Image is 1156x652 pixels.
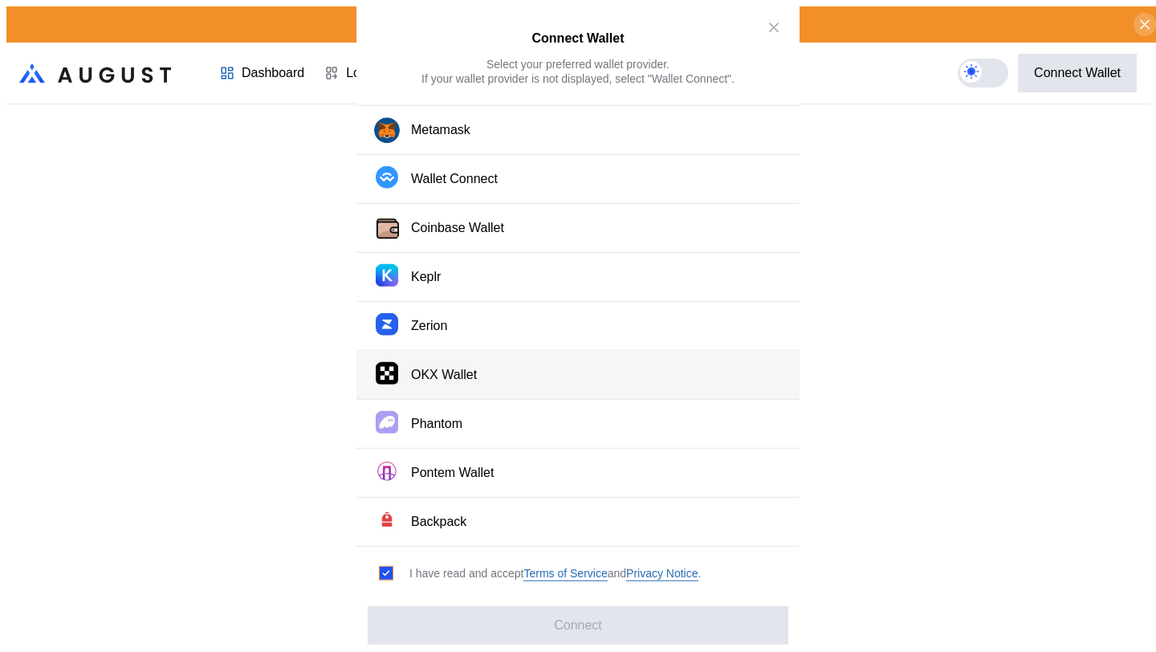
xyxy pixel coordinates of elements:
button: Wallet Connect [356,155,800,204]
div: OKX Wallet [411,366,477,383]
div: Zerion [411,317,447,334]
a: Terms of Service [523,566,607,581]
img: Phantom [376,411,398,434]
div: Connect Wallet [1034,66,1121,80]
div: Coinbase Wallet [411,219,504,236]
img: Keplr [376,264,398,287]
button: close modal [761,14,787,40]
div: Select your preferred wallet provider. [486,56,670,71]
button: BackpackBackpack [356,498,800,547]
div: Wallet Connect [411,170,498,187]
button: Metamask [356,105,800,155]
div: Metamask [411,121,470,138]
button: Pontem WalletPontem Wallet [356,449,800,498]
img: Zerion [376,313,398,336]
div: Loan Book [346,66,408,80]
button: OKX WalletOKX Wallet [356,351,800,400]
span: and [608,566,626,581]
div: Backpack [411,513,466,530]
button: KeplrKeplr [356,253,800,302]
button: Connect [368,605,788,644]
a: Privacy Notice [626,566,698,581]
div: Keplr [411,268,441,285]
div: Phantom [411,415,462,432]
img: Backpack [376,509,398,532]
button: Coinbase WalletCoinbase Wallet [356,204,800,253]
div: If your wallet provider is not displayed, select "Wallet Connect". [421,71,735,85]
button: PhantomPhantom [356,400,800,449]
img: OKX Wallet [376,362,398,385]
div: Pontem Wallet [411,464,494,481]
div: Dashboard [242,66,304,80]
div: I have read and accept . [409,566,701,581]
button: ZerionZerion [356,302,800,351]
img: Coinbase Wallet [374,215,401,242]
h2: Connect Wallet [532,31,625,46]
img: Pontem Wallet [376,460,398,483]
